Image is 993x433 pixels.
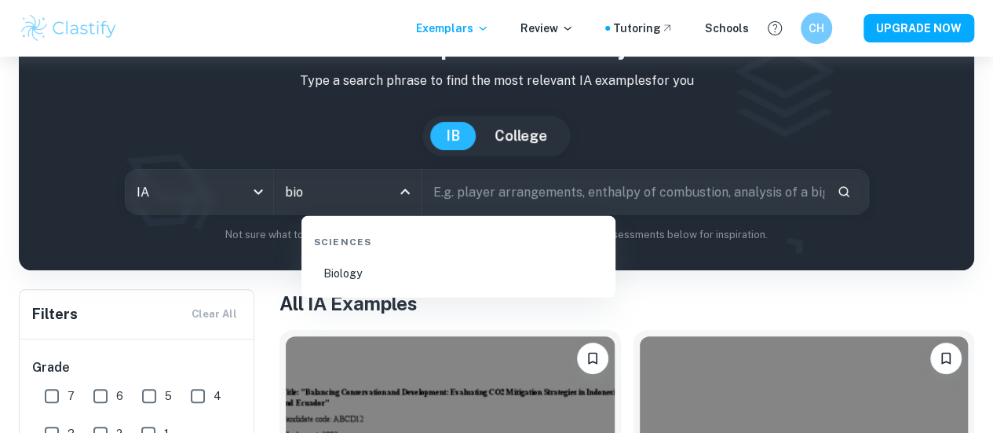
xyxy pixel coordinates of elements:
div: IA [126,170,273,214]
span: 5 [165,387,172,405]
p: Not sure what to search for? You can always look through our example Internal Assessments below f... [31,227,962,243]
p: Exemplars [416,20,489,37]
a: Schools [705,20,749,37]
button: UPGRADE NOW [863,14,974,42]
span: 6 [116,387,123,405]
button: CH [801,13,832,44]
button: Bookmark [930,343,962,374]
button: Help and Feedback [761,15,788,42]
p: Review [520,20,574,37]
h6: Filters [32,303,78,325]
button: College [479,122,563,150]
img: Clastify logo [19,13,119,44]
p: Type a search phrase to find the most relevant IA examples for you [31,72,962,90]
a: Tutoring [613,20,674,37]
h6: Grade [32,358,243,377]
button: Close [394,181,416,203]
div: Sciences [308,222,609,255]
button: Bookmark [577,343,608,374]
span: 4 [214,387,221,405]
h1: All IA Examples [279,289,974,317]
span: 7 [68,387,75,405]
input: E.g. player arrangements, enthalpy of combustion, analysis of a big city... [422,170,824,214]
li: Biology [308,255,609,292]
button: Search [831,178,857,205]
button: IB [430,122,476,150]
h6: CH [808,20,826,37]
